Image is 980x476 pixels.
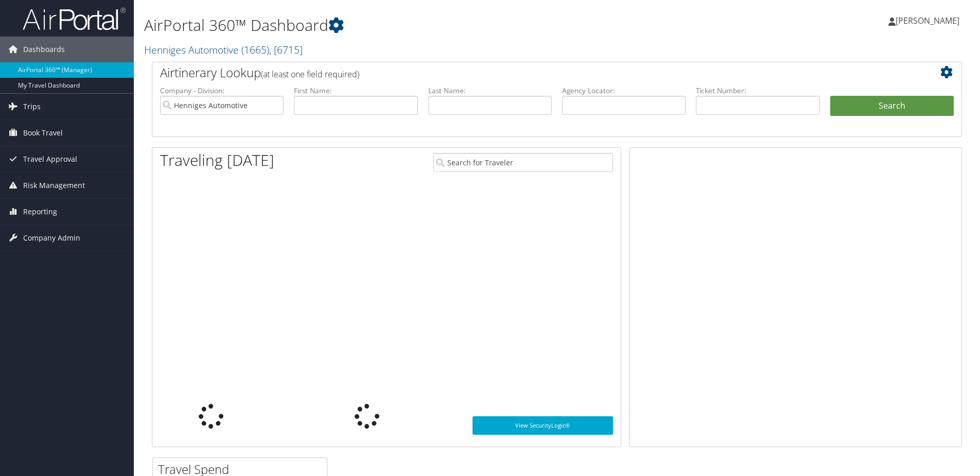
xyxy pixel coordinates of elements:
[23,225,80,251] span: Company Admin
[23,173,85,198] span: Risk Management
[144,14,694,36] h1: AirPortal 360™ Dashboard
[294,86,417,96] label: First Name:
[261,69,359,80] span: (at least one field required)
[160,86,284,96] label: Company - Division:
[241,43,269,57] span: ( 1665 )
[23,199,57,225] span: Reporting
[888,5,970,36] a: [PERSON_NAME]
[23,7,126,31] img: airportal-logo.png
[269,43,303,57] span: , [ 6715 ]
[23,94,41,120] span: Trips
[428,86,552,96] label: Last Name:
[896,15,959,26] span: [PERSON_NAME]
[144,43,303,57] a: Henniges Automotive
[23,146,77,172] span: Travel Approval
[830,96,954,116] button: Search
[160,64,886,81] h2: Airtinerary Lookup
[23,120,63,146] span: Book Travel
[562,86,686,96] label: Agency Locator:
[160,149,274,171] h1: Traveling [DATE]
[433,153,613,172] input: Search for Traveler
[696,86,819,96] label: Ticket Number:
[472,416,613,435] a: View SecurityLogic®
[23,37,65,62] span: Dashboards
